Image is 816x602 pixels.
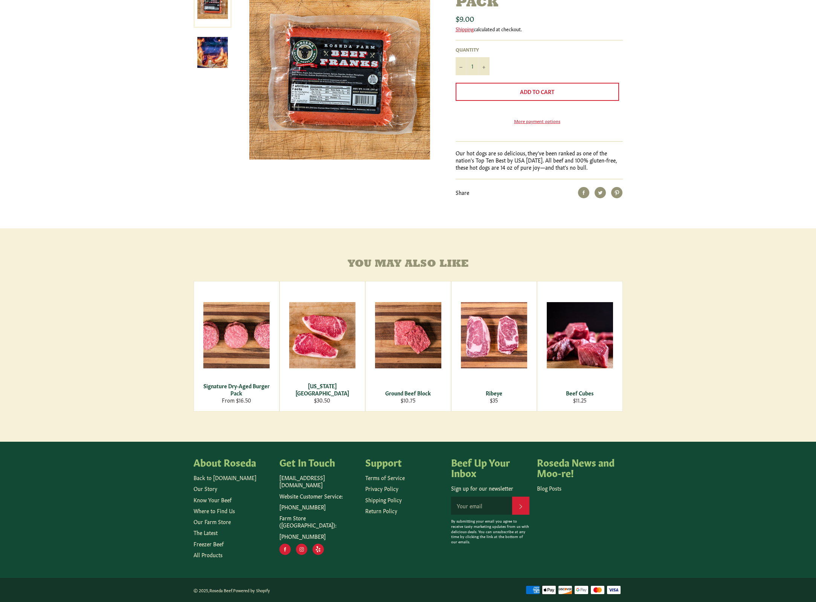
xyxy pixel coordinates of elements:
small: © 2025, . [194,587,270,593]
a: Return Policy [365,507,397,514]
p: [PHONE_NUMBER] [279,503,358,511]
a: The Latest [194,529,218,536]
a: Powered by Shopify [233,587,270,593]
p: [PHONE_NUMBER] [279,533,358,540]
label: Quantity [456,46,490,53]
a: Shipping [456,25,474,32]
button: Add to Cart [456,83,619,101]
button: Reduce item quantity by one [456,57,467,75]
h4: You may also like [194,258,623,270]
img: Signature Dry-Aged Burger Pack [203,302,270,368]
div: $11.25 [542,397,618,404]
a: Ribeye Ribeye $35 [451,281,537,412]
a: Our Farm Store [194,518,231,525]
div: Signature Dry-Aged Burger Pack [198,382,274,397]
h4: Get In Touch [279,457,358,467]
div: From $16.50 [198,397,274,404]
a: Roseda Beef [209,587,232,593]
p: Our hot dogs are so delicious, they've been ranked as one of the nation's Top Ten Best by USA [DA... [456,149,623,171]
p: Website Customer Service: [279,493,358,500]
a: Signature Dry-Aged Burger Pack Signature Dry-Aged Burger Pack From $16.50 [194,281,279,412]
a: Privacy Policy [365,485,398,492]
img: Ribeye [461,302,527,368]
button: Increase item quantity by one [478,57,490,75]
h4: About Roseda [194,457,272,467]
img: All Beef Hot Dog Pack [197,37,228,68]
div: Ribeye [456,389,532,397]
a: Blog Posts [537,484,561,492]
a: Where to Find Us [194,507,235,514]
a: Freezer Beef [194,540,224,547]
a: More payment options [456,118,619,124]
div: $10.75 [370,397,446,404]
p: By submitting your email you agree to receive tasty marketing updates from us with delicious deal... [451,518,529,544]
a: Our Story [194,485,217,492]
a: Shipping Policy [365,496,402,503]
span: Add to Cart [520,88,554,95]
h4: Roseda News and Moo-re! [537,457,615,477]
p: [EMAIL_ADDRESS][DOMAIN_NAME] [279,474,358,489]
div: $30.50 [284,397,360,404]
img: Ground Beef Block [375,302,441,368]
a: Beef Cubes Beef Cubes $11.25 [537,281,623,412]
p: Sign up for our newsletter [451,485,529,492]
a: Terms of Service [365,474,405,481]
a: All Products [194,551,223,558]
img: Beef Cubes [547,302,613,368]
div: Beef Cubes [542,389,618,397]
input: Your email [451,497,512,515]
div: Ground Beef Block [370,389,446,397]
a: New York Strip [US_STATE][GEOGRAPHIC_DATA] $30.50 [279,281,365,412]
h4: Beef Up Your Inbox [451,457,529,477]
a: Ground Beef Block Ground Beef Block $10.75 [365,281,451,412]
div: [US_STATE][GEOGRAPHIC_DATA] [284,382,360,397]
h4: Support [365,457,444,467]
div: $35 [456,397,532,404]
img: New York Strip [289,302,355,368]
div: calculated at checkout. [456,26,623,32]
p: Farm Store ([GEOGRAPHIC_DATA]): [279,514,358,529]
a: Know Your Beef [194,496,232,503]
span: Share [456,189,469,196]
span: $9.00 [456,13,474,23]
a: Back to [DOMAIN_NAME] [194,474,256,481]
